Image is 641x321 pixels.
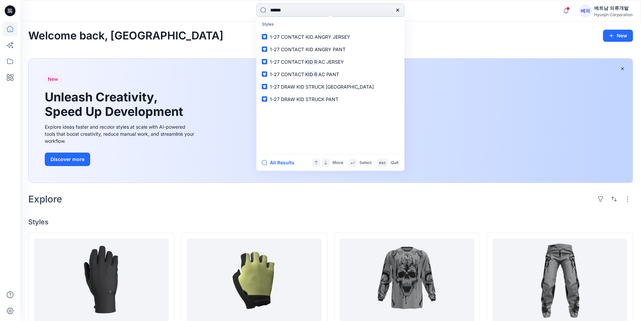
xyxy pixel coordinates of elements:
[270,34,350,40] span: 1-27 CONTACT KID ANGRY JERSEY
[379,159,386,166] p: esc
[28,30,223,42] h2: Welcome back, [GEOGRAPHIC_DATA]
[359,159,371,166] p: Select
[318,59,344,65] span: AC JERSEY
[45,153,90,166] button: Discover more
[258,43,403,56] a: 1-27 CONTACT KID ANGRY PANT
[594,12,633,17] div: Hyunjin Corporation
[262,159,299,167] button: All Results
[603,30,633,42] button: New
[594,4,633,12] div: 베트남 의류개발
[258,93,403,105] a: 1-27 DRAW KID STRUCK PANT
[332,159,343,166] p: Move
[304,58,318,66] mark: KID R
[258,18,403,31] p: Styles
[270,59,304,65] span: 1-27 CONTACT
[48,75,58,83] span: New
[258,56,403,68] a: 1-27 CONTACTKID RAC JERSEY
[258,68,403,81] a: 1-27 CONTACTKID RAC PANT
[304,70,318,78] mark: KID R
[28,194,62,204] h2: Explore
[45,153,196,166] a: Discover more
[318,71,339,77] span: AC PANT
[258,81,403,93] a: 1-27 DRAW KID STRUCK [GEOGRAPHIC_DATA]
[579,5,592,17] div: 베의
[270,71,304,77] span: 1-27 CONTACT
[258,31,403,43] a: 1-27 CONTACT KID ANGRY JERSEY
[45,90,186,119] h1: Unleash Creativity, Speed Up Development
[270,84,374,90] span: 1-27 DRAW KID STRUCK [GEOGRAPHIC_DATA]
[45,123,196,145] div: Explore ideas faster and recolor styles at scale with AI-powered tools that boost creativity, red...
[28,218,633,226] h4: Styles
[270,46,346,52] span: 1-27 CONTACT KID ANGRY PANT
[270,96,339,102] span: 1-27 DRAW KID STRUCK PANT
[391,159,398,166] p: Quit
